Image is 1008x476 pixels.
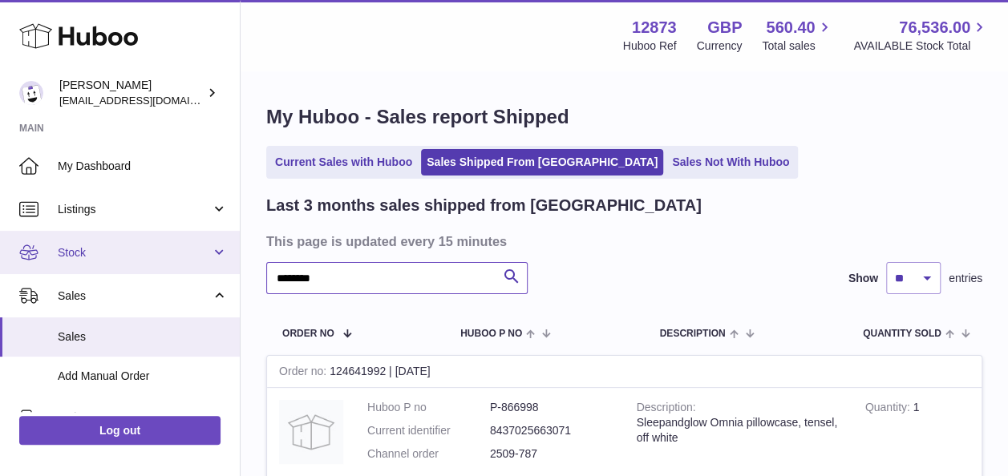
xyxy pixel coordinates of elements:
label: Show [848,271,878,286]
span: My Dashboard [58,159,228,174]
strong: Quantity [865,401,913,418]
span: Total sales [762,38,833,54]
img: tikhon.oleinikov@sleepandglow.com [19,81,43,105]
dd: P-866998 [490,400,613,415]
a: Log out [19,416,221,445]
a: Sales Not With Huboo [666,149,795,175]
h1: My Huboo - Sales report Shipped [266,104,982,130]
span: Listings [58,202,211,217]
div: Sleepandglow Omnia pillowcase, tensel, off white [637,415,841,446]
span: Quantity Sold [863,329,941,339]
span: Stock [58,245,211,260]
span: [EMAIL_ADDRESS][DOMAIN_NAME] [59,94,236,107]
a: 76,536.00 AVAILABLE Stock Total [853,17,989,54]
span: Sales [58,329,228,345]
img: no-photo.jpg [279,400,343,464]
span: Description [659,329,725,339]
span: entries [949,271,982,286]
a: Sales Shipped From [GEOGRAPHIC_DATA] [421,149,663,175]
dt: Current identifier [367,423,490,438]
span: Sales [58,288,211,304]
h2: Last 3 months sales shipped from [GEOGRAPHIC_DATA] [266,195,702,216]
strong: GBP [707,17,742,38]
span: Orders [58,409,211,425]
span: Order No [282,329,334,339]
strong: 12873 [632,17,677,38]
strong: Description [637,401,696,418]
div: [PERSON_NAME] [59,78,204,108]
dd: 2509-787 [490,446,613,462]
h3: This page is updated every 15 minutes [266,232,978,250]
span: AVAILABLE Stock Total [853,38,989,54]
span: Add Manual Order [58,369,228,384]
strong: Order no [279,365,330,381]
span: 560.40 [766,17,815,38]
dd: 8437025663071 [490,423,613,438]
div: 124641992 | [DATE] [267,356,982,388]
div: Huboo Ref [623,38,677,54]
dt: Huboo P no [367,400,490,415]
dt: Channel order [367,446,490,462]
span: Huboo P no [460,329,522,339]
a: Current Sales with Huboo [269,149,418,175]
a: 560.40 Total sales [762,17,833,54]
div: Currency [697,38,743,54]
span: 76,536.00 [899,17,970,38]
